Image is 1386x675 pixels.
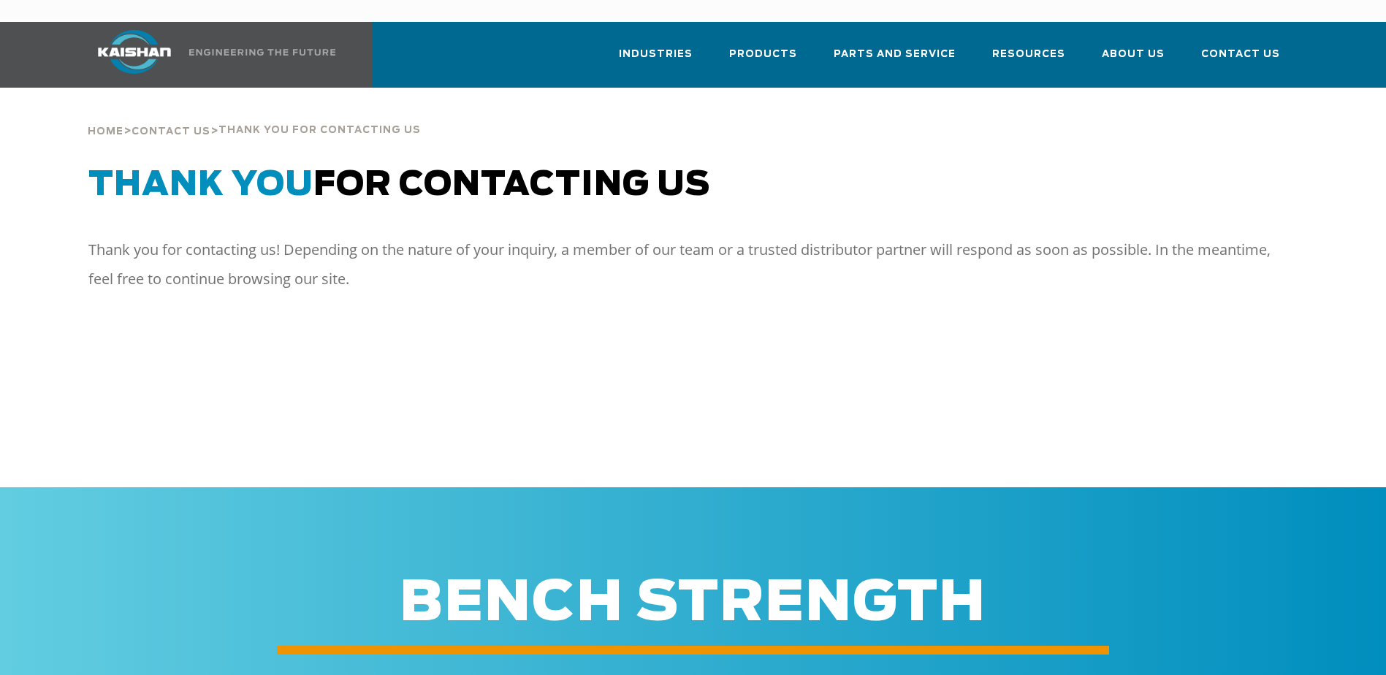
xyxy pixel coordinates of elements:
[88,235,1272,294] p: Thank you for contacting us! Depending on the nature of your inquiry, a member of our team or a t...
[834,46,956,63] span: Parts and Service
[88,127,123,137] span: Home
[80,22,338,88] a: Kaishan USA
[729,46,797,63] span: Products
[1102,46,1165,63] span: About Us
[88,88,421,143] div: > >
[834,35,956,85] a: Parts and Service
[729,35,797,85] a: Products
[992,35,1065,85] a: Resources
[189,49,335,56] img: Engineering the future
[218,126,421,135] span: thank you for contacting us
[80,30,189,74] img: kaishan logo
[619,35,693,85] a: Industries
[88,169,313,202] span: Thank You
[88,124,123,137] a: Home
[619,46,693,63] span: Industries
[132,124,210,137] a: Contact Us
[1201,46,1280,63] span: Contact Us
[88,169,710,202] span: for Contacting Us
[992,46,1065,63] span: Resources
[132,127,210,137] span: Contact Us
[1102,35,1165,85] a: About Us
[1201,35,1280,85] a: Contact Us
